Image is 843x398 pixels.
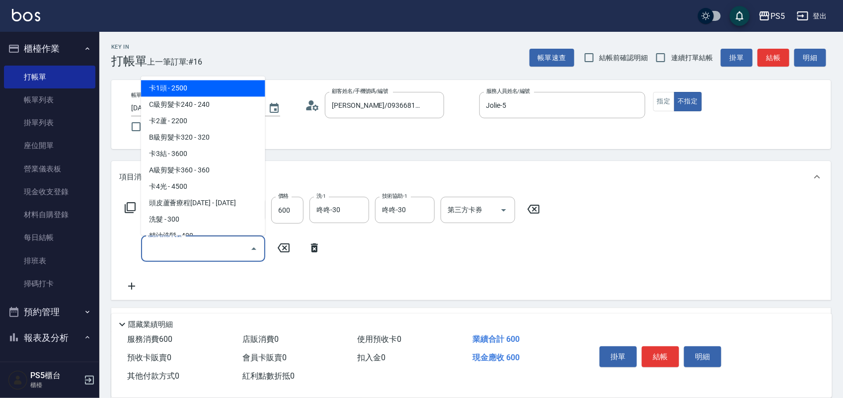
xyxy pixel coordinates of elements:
[242,353,287,362] span: 會員卡販賣 0
[4,226,95,249] a: 每日結帳
[131,91,152,99] label: 帳單日期
[358,334,402,344] span: 使用預收卡 0
[131,100,258,116] input: YYYY/MM/DD hh:mm
[358,353,386,362] span: 扣入金 0
[141,113,265,129] span: 卡2蘆 - 2200
[600,53,648,63] span: 結帳前確認明細
[4,88,95,111] a: 帳單列表
[4,325,95,351] button: 報表及分析
[242,371,295,381] span: 紅利點數折抵 0
[8,370,28,390] img: Person
[794,49,826,67] button: 明細
[684,346,721,367] button: 明細
[30,371,81,381] h5: PS5櫃台
[12,9,40,21] img: Logo
[119,172,149,182] p: 項目消費
[4,66,95,88] a: 打帳單
[4,299,95,325] button: 預約管理
[496,202,512,218] button: Open
[111,308,831,332] div: 店販銷售
[671,53,713,63] span: 連續打單結帳
[316,192,326,200] label: 洗-1
[642,346,679,367] button: 結帳
[4,203,95,226] a: 材料自購登錄
[730,6,750,26] button: save
[4,134,95,157] a: 座位開單
[141,96,265,113] span: C級剪髮卡240 - 240
[600,346,637,367] button: 掛單
[530,49,574,67] button: 帳單速查
[4,354,95,377] a: 報表目錄
[128,319,173,330] p: 隱藏業績明細
[674,92,702,111] button: 不指定
[278,192,289,200] label: 價格
[4,36,95,62] button: 櫃檯作業
[770,10,785,22] div: PS5
[4,249,95,272] a: 排班表
[262,96,286,120] button: Choose date, selected date is 2025-09-07
[147,56,203,68] span: 上一筆訂單:#16
[141,228,265,244] span: 精油洗髮 - 400
[242,334,279,344] span: 店販消費 0
[793,7,831,25] button: 登出
[30,381,81,390] p: 櫃檯
[755,6,789,26] button: PS5
[758,49,789,67] button: 結帳
[141,178,265,195] span: 卡4光 - 4500
[127,353,171,362] span: 預收卡販賣 0
[332,87,388,95] label: 顧客姓名/手機號碼/編號
[486,87,530,95] label: 服務人員姓名/編號
[4,158,95,180] a: 營業儀表板
[472,353,520,362] span: 現金應收 600
[111,161,831,193] div: 項目消費
[653,92,675,111] button: 指定
[4,111,95,134] a: 掛單列表
[141,211,265,228] span: 洗髮 - 300
[472,334,520,344] span: 業績合計 600
[141,162,265,178] span: A級剪髮卡360 - 360
[246,241,262,257] button: Close
[127,334,172,344] span: 服務消費 600
[141,195,265,211] span: 頭皮蘆薈療程[DATE] - [DATE]
[141,146,265,162] span: 卡3結 - 3600
[141,80,265,96] span: 卡1頭 - 2500
[111,54,147,68] h3: 打帳單
[721,49,753,67] button: 掛單
[141,129,265,146] span: B級剪髮卡320 - 320
[127,371,179,381] span: 其他付款方式 0
[4,272,95,295] a: 掃碼打卡
[111,44,147,50] h2: Key In
[382,192,407,200] label: 技術協助-1
[4,180,95,203] a: 現金收支登錄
